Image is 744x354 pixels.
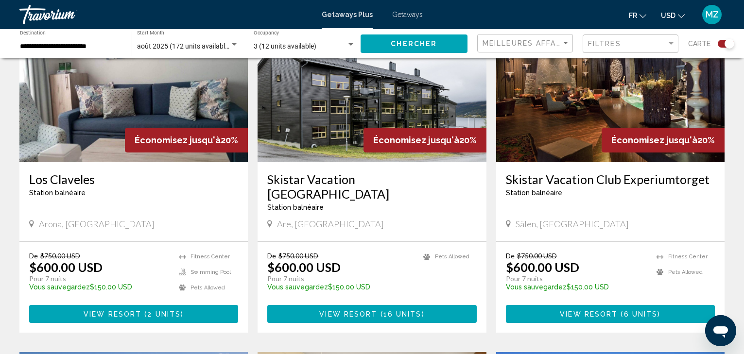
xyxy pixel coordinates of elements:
div: 20% [602,128,725,152]
button: View Resort(6 units) [506,305,715,323]
span: Fitness Center [668,253,708,260]
span: Pets Allowed [435,253,469,260]
a: Getaways Plus [322,11,373,18]
span: Vous sauvegardez [29,283,90,291]
span: Meilleures affaires [483,39,574,47]
div: 20% [125,128,248,152]
p: Pour 7 nuits [267,274,413,283]
span: fr [629,12,637,19]
span: Station balnéaire [506,189,562,197]
span: USD [661,12,675,19]
span: ( ) [377,310,424,318]
span: Station balnéaire [29,189,86,197]
p: $600.00 USD [506,260,579,274]
span: Vous sauvegardez [506,283,567,291]
span: Pets Allowed [190,285,225,291]
p: $600.00 USD [29,260,103,274]
span: View Resort [560,310,618,318]
span: Chercher [391,40,437,48]
span: Carte [688,37,710,51]
span: Vous sauvegardez [267,283,328,291]
img: C231O01X.jpg [496,7,725,162]
span: View Resort [84,310,141,318]
button: Filter [583,34,678,54]
iframe: Bouton de lancement de la fenêtre de messagerie [705,315,736,346]
span: Arona, [GEOGRAPHIC_DATA] [39,219,155,229]
span: ( ) [618,310,660,318]
button: Change language [629,8,646,22]
button: Change currency [661,8,685,22]
span: De [29,252,38,260]
span: Fitness Center [190,253,230,260]
span: Swimming Pool [190,269,231,275]
span: $750.00 USD [40,252,80,260]
img: 2174I01X.jpg [19,7,248,162]
span: 2 units [147,310,181,318]
div: 20% [363,128,486,152]
span: $750.00 USD [278,252,318,260]
span: Sälen, [GEOGRAPHIC_DATA] [516,219,629,229]
a: Skistar Vacation Club Experiumtorget [506,172,715,186]
span: 3 (12 units available) [254,42,316,50]
span: De [506,252,515,260]
a: Travorium [19,5,312,24]
a: Getaways [392,11,423,18]
span: Économisez jusqu'à [373,135,459,145]
span: août 2025 (172 units available) [137,42,231,50]
p: $150.00 USD [267,283,413,291]
mat-select: Sort by [483,39,570,48]
span: View Resort [319,310,377,318]
p: Pour 7 nuits [29,274,169,283]
span: De [267,252,276,260]
button: View Resort(16 units) [267,305,476,323]
span: Pets Allowed [668,269,703,275]
span: Économisez jusqu'à [611,135,697,145]
span: 6 units [624,310,658,318]
span: ( ) [141,310,184,318]
p: $150.00 USD [29,283,169,291]
img: DH81E01X.jpg [258,7,486,162]
span: $750.00 USD [517,252,557,260]
span: MZ [706,10,719,19]
span: 16 units [383,310,422,318]
p: $150.00 USD [506,283,647,291]
span: Are, [GEOGRAPHIC_DATA] [277,219,384,229]
button: User Menu [699,4,725,25]
span: Filtres [588,40,621,48]
button: Chercher [361,34,468,52]
a: Skistar Vacation [GEOGRAPHIC_DATA] [267,172,476,201]
a: Los Claveles [29,172,238,186]
p: $600.00 USD [267,260,341,274]
p: Pour 7 nuits [506,274,647,283]
span: Station balnéaire [267,203,324,211]
span: Économisez jusqu'à [135,135,221,145]
button: View Resort(2 units) [29,305,238,323]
